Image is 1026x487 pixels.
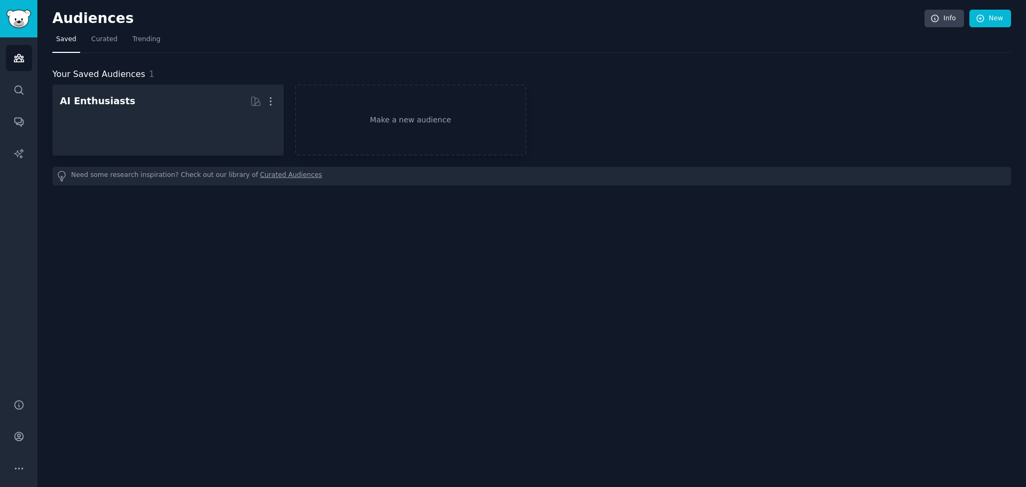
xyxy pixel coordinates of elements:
a: AI Enthusiasts [52,84,284,156]
img: GummySearch logo [6,10,31,28]
a: New [969,10,1011,28]
a: Make a new audience [295,84,526,156]
h2: Audiences [52,10,924,27]
a: Saved [52,31,80,53]
span: 1 [149,69,154,79]
a: Curated [88,31,121,53]
span: Curated [91,35,118,44]
span: Trending [133,35,160,44]
a: Curated Audiences [260,171,322,182]
div: AI Enthusiasts [60,95,135,108]
div: Need some research inspiration? Check out our library of [52,167,1011,185]
span: Your Saved Audiences [52,68,145,81]
a: Trending [129,31,164,53]
a: Info [924,10,964,28]
span: Saved [56,35,76,44]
